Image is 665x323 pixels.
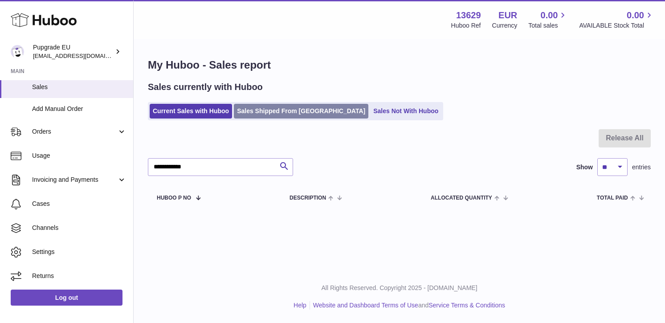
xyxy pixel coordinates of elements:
img: supplychain@pupgrade.nl [11,45,24,58]
a: Help [294,302,306,309]
strong: 13629 [456,9,481,21]
span: Settings [32,248,126,256]
li: and [310,301,505,310]
label: Show [576,163,593,172]
p: All Rights Reserved. Copyright 2025 - [DOMAIN_NAME] [141,284,658,292]
a: Sales Not With Huboo [370,104,441,119]
a: Service Terms & Conditions [428,302,505,309]
span: Channels [32,224,126,232]
a: Log out [11,290,122,306]
span: Add Manual Order [32,105,126,113]
span: AVAILABLE Stock Total [579,21,654,30]
span: Total sales [528,21,568,30]
span: [EMAIL_ADDRESS][DOMAIN_NAME] [33,52,131,59]
strong: EUR [498,9,517,21]
span: entries [632,163,651,172]
span: Cases [32,200,126,208]
span: Returns [32,272,126,280]
a: Website and Dashboard Terms of Use [313,302,418,309]
span: Total paid [597,195,628,201]
span: ALLOCATED Quantity [431,195,492,201]
span: Orders [32,127,117,136]
span: Huboo P no [157,195,191,201]
a: 0.00 Total sales [528,9,568,30]
span: Invoicing and Payments [32,176,117,184]
div: Huboo Ref [451,21,481,30]
span: Description [290,195,326,201]
h1: My Huboo - Sales report [148,58,651,72]
div: Pupgrade EU [33,43,113,60]
a: Sales Shipped From [GEOGRAPHIC_DATA] [234,104,368,119]
span: Sales [32,83,126,91]
a: Current Sales with Huboo [150,104,232,119]
span: Usage [32,151,126,160]
a: 0.00 AVAILABLE Stock Total [579,9,654,30]
span: 0.00 [627,9,644,21]
span: 0.00 [541,9,558,21]
h2: Sales currently with Huboo [148,81,263,93]
div: Currency [492,21,518,30]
